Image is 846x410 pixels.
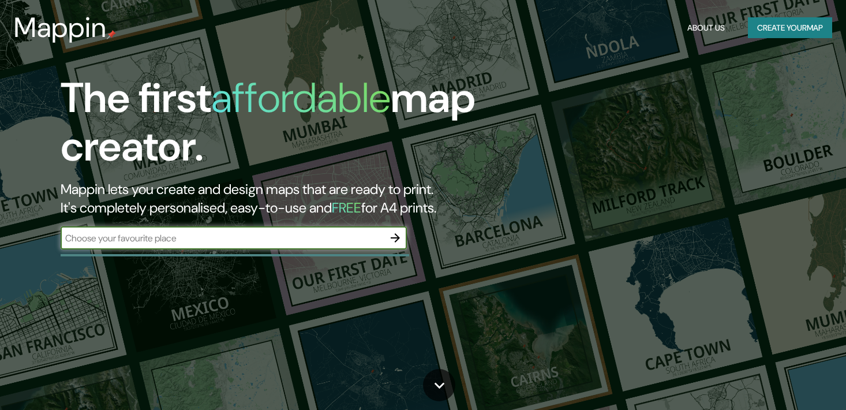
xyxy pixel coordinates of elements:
[61,232,384,245] input: Choose your favourite place
[748,17,832,39] button: Create yourmap
[14,12,107,44] h3: Mappin
[683,17,729,39] button: About Us
[61,74,484,180] h1: The first map creator.
[61,180,484,217] h2: Mappin lets you create and design maps that are ready to print. It's completely personalised, eas...
[211,71,391,125] h1: affordable
[107,30,116,39] img: mappin-pin
[332,199,361,217] h5: FREE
